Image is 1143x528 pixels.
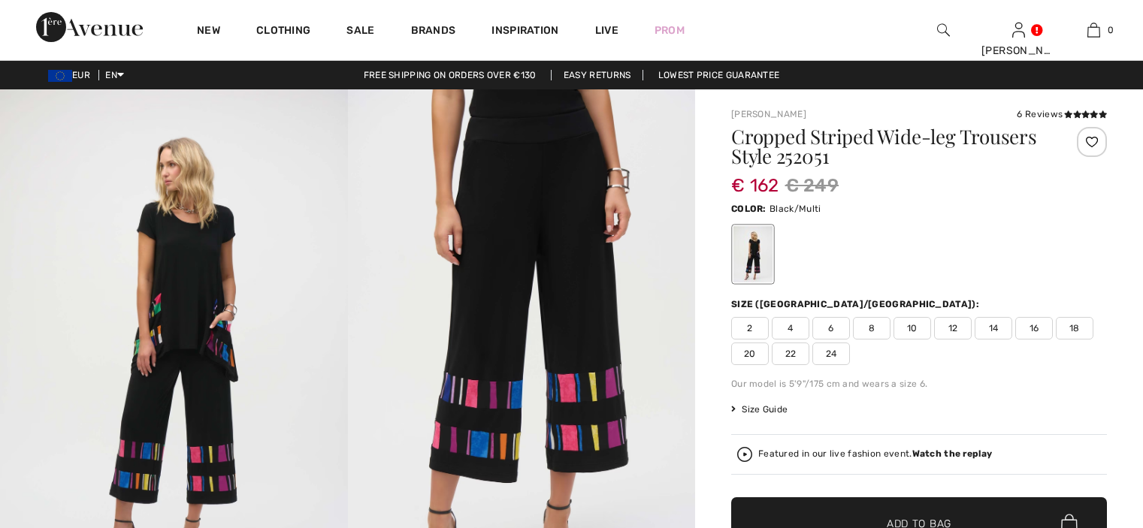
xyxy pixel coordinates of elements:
a: Clothing [256,24,310,40]
a: Sign In [1012,23,1025,37]
span: 18 [1056,317,1093,339]
a: Brands [411,24,456,40]
span: 8 [853,317,891,339]
span: Size Guide [731,403,788,416]
a: New [197,24,220,40]
span: 16 [1015,317,1053,339]
div: Our model is 5'9"/175 cm and wears a size 6. [731,377,1107,391]
div: Size ([GEOGRAPHIC_DATA]/[GEOGRAPHIC_DATA]): [731,297,982,311]
span: 2 [731,317,769,339]
strong: Watch the replay [912,448,993,459]
span: Inspiration [491,24,558,40]
h1: Cropped Striped Wide-leg Trousers Style 252051 [731,127,1045,166]
span: Color: [731,204,767,214]
img: My Info [1012,21,1025,39]
span: EUR [48,70,96,80]
img: My Bag [1087,21,1100,39]
a: 0 [1057,21,1130,39]
span: Black/Multi [770,204,821,214]
a: Lowest Price Guarantee [646,70,792,80]
div: Featured in our live fashion event. [758,449,992,459]
div: 6 Reviews [1017,107,1107,121]
span: 20 [731,342,769,365]
a: Live [595,23,618,38]
a: Sale [346,24,374,40]
span: 6 [812,317,850,339]
span: 10 [894,317,931,339]
a: Prom [655,23,685,38]
div: [PERSON_NAME] [981,43,1055,59]
span: € 162 [731,160,779,196]
span: 4 [772,317,809,339]
img: search the website [937,21,950,39]
span: EN [105,70,124,80]
img: Watch the replay [737,447,752,462]
span: 22 [772,342,809,365]
span: 0 [1108,23,1114,37]
span: 14 [975,317,1012,339]
a: Easy Returns [551,70,644,80]
a: Free shipping on orders over €130 [352,70,549,80]
div: Black/Multi [733,226,773,282]
a: [PERSON_NAME] [731,109,806,119]
span: 24 [812,342,850,365]
span: € 249 [785,172,839,199]
img: 1ère Avenue [36,12,143,42]
span: 12 [934,317,972,339]
img: Euro [48,70,72,82]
